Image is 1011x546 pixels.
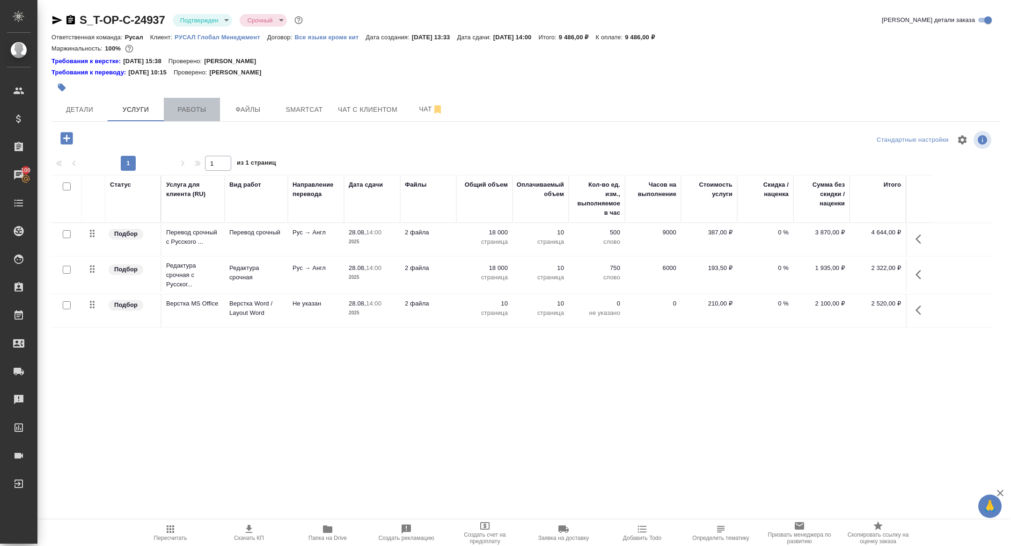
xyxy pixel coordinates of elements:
[114,265,138,274] p: Подбор
[125,34,150,41] p: Русал
[798,228,845,237] p: 3 870,00 ₽
[573,273,620,282] p: слово
[244,16,275,24] button: Срочный
[367,520,446,546] button: Создать рекламацию
[493,34,539,41] p: [DATE] 14:00
[910,228,932,250] button: Показать кнопки
[379,535,434,541] span: Создать рекламацию
[559,34,596,41] p: 9 486,00 ₽
[978,495,1002,518] button: 🙏
[538,535,589,541] span: Заявка на доставку
[51,15,63,26] button: Скопировать ссылку для ЯМессенджера
[681,520,760,546] button: Определить тематику
[294,34,366,41] p: Все языки кроме кит
[884,180,901,189] div: Итого
[349,264,366,271] p: 28.08,
[209,68,268,77] p: [PERSON_NAME]
[623,535,661,541] span: Добавить Todo
[874,133,951,147] div: split button
[742,263,789,273] p: 0 %
[105,45,123,52] p: 100%
[625,34,662,41] p: 9 486,00 ₽
[174,68,210,77] p: Проверено:
[798,299,845,308] p: 2 100,00 ₽
[538,34,558,41] p: Итого:
[51,45,105,52] p: Маржинальность:
[882,15,975,25] span: [PERSON_NAME] детали заказа
[51,68,128,77] a: Требования к переводу:
[573,228,620,237] p: 500
[517,180,564,199] div: Оплачиваемый объем
[288,520,367,546] button: Папка на Drive
[630,180,676,199] div: Часов на выполнение
[742,180,789,199] div: Скидка / наценка
[175,33,267,41] a: РУСАЛ Глобал Менеджмент
[686,263,733,273] p: 193,50 ₽
[349,180,383,189] div: Дата сдачи
[166,261,220,289] p: Редактура срочная с Русског...
[175,34,267,41] p: РУСАЛ Глобал Менеджмент
[51,68,128,77] div: Нажми, чтобы открыть папку с инструкцией
[524,520,603,546] button: Заявка на доставку
[798,180,845,208] div: Сумма без скидки / наценки
[57,104,102,116] span: Детали
[742,299,789,308] p: 0 %
[461,273,508,282] p: страница
[349,237,396,247] p: 2025
[166,180,220,199] div: Услуга для клиента (RU)
[405,263,452,273] p: 2 файла
[573,299,620,308] p: 0
[451,531,519,545] span: Создать счет на предоплату
[465,180,508,189] div: Общий объем
[234,535,264,541] span: Скачать КП
[150,34,175,41] p: Клиент:
[405,299,452,308] p: 2 файла
[366,229,381,236] p: 14:00
[80,14,165,26] a: S_T-OP-C-24937
[798,263,845,273] p: 1 935,00 ₽
[366,264,381,271] p: 14:00
[166,228,220,247] p: Перевод срочный с Русского ...
[461,237,508,247] p: страница
[595,34,625,41] p: К оплате:
[113,104,158,116] span: Услуги
[461,228,508,237] p: 18 000
[293,228,339,237] p: Рус → Англ
[573,180,620,218] div: Кол-во ед. изм., выполняемое в час
[229,263,283,282] p: Редактура срочная
[294,33,366,41] a: Все языки кроме кит
[65,15,76,26] button: Скопировать ссылку
[177,16,221,24] button: Подтвержден
[51,34,125,41] p: Ответственная команда:
[366,300,381,307] p: 14:00
[625,259,681,291] td: 6000
[51,57,123,66] div: Нажми, чтобы открыть папку с инструкцией
[226,104,271,116] span: Файлы
[412,34,457,41] p: [DATE] 13:33
[844,531,912,545] span: Скопировать ссылку на оценку заказа
[169,104,214,116] span: Работы
[349,273,396,282] p: 2025
[461,308,508,318] p: страница
[854,263,901,273] p: 2 322,00 ₽
[131,520,210,546] button: Пересчитать
[168,57,205,66] p: Проверено:
[686,228,733,237] p: 387,00 ₽
[517,273,564,282] p: страница
[293,299,339,308] p: Не указан
[854,228,901,237] p: 4 644,00 ₽
[517,299,564,308] p: 10
[766,531,833,545] span: Призвать менеджера по развитию
[229,299,283,318] p: Верстка Word / Layout Word
[686,299,733,308] p: 210,00 ₽
[349,229,366,236] p: 28.08,
[573,263,620,273] p: 750
[237,157,276,171] span: из 1 страниц
[405,228,452,237] p: 2 файла
[123,43,135,55] button: 0.00 RUB;
[405,180,426,189] div: Файлы
[517,263,564,273] p: 10
[517,228,564,237] p: 10
[267,34,295,41] p: Договор:
[166,299,220,308] p: Верстка MS Office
